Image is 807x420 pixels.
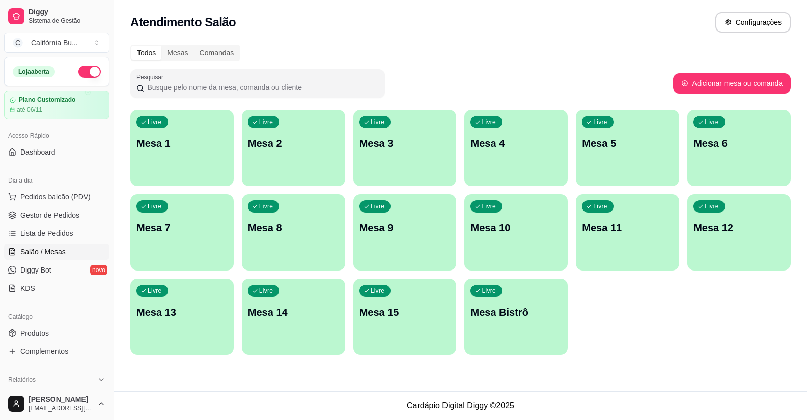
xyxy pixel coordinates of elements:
[593,118,607,126] p: Livre
[673,73,791,94] button: Adicionar mesa ou comanda
[4,172,109,189] div: Dia a dia
[464,279,568,355] button: LivreMesa Bistrô
[4,225,109,242] a: Lista de Pedidos
[464,110,568,186] button: LivreMesa 4
[242,279,345,355] button: LivreMesa 14
[20,265,51,275] span: Diggy Bot
[693,221,785,235] p: Mesa 12
[29,17,105,25] span: Sistema de Gestão
[17,106,42,114] article: até 06/11
[29,8,105,17] span: Diggy
[371,118,385,126] p: Livre
[464,194,568,271] button: LivreMesa 10
[248,305,339,319] p: Mesa 14
[687,110,791,186] button: LivreMesa 6
[482,202,496,211] p: Livre
[4,244,109,260] a: Salão / Mesas
[13,66,55,77] div: Loja aberta
[136,136,228,151] p: Mesa 1
[130,110,234,186] button: LivreMesa 1
[78,66,101,78] button: Alterar Status
[582,221,673,235] p: Mesa 11
[20,228,73,238] span: Lista de Pedidos
[4,262,109,278] a: Diggy Botnovo
[136,73,167,81] label: Pesquisar
[8,376,36,384] span: Relatórios
[470,136,562,151] p: Mesa 4
[693,136,785,151] p: Mesa 6
[130,194,234,271] button: LivreMesa 7
[20,328,49,338] span: Produtos
[4,91,109,119] a: Plano Customizadoaté 06/11
[148,118,162,126] p: Livre
[4,309,109,325] div: Catálogo
[130,279,234,355] button: LivreMesa 13
[131,46,161,60] div: Todos
[136,305,228,319] p: Mesa 13
[161,46,193,60] div: Mesas
[353,194,457,271] button: LivreMesa 9
[576,110,679,186] button: LivreMesa 5
[4,189,109,205] button: Pedidos balcão (PDV)
[114,391,807,420] footer: Cardápio Digital Diggy © 2025
[29,395,93,404] span: [PERSON_NAME]
[259,118,273,126] p: Livre
[371,202,385,211] p: Livre
[715,12,791,33] button: Configurações
[4,128,109,144] div: Acesso Rápido
[144,82,379,93] input: Pesquisar
[353,110,457,186] button: LivreMesa 3
[4,144,109,160] a: Dashboard
[130,14,236,31] h2: Atendimento Salão
[576,194,679,271] button: LivreMesa 11
[4,343,109,359] a: Complementos
[4,4,109,28] a: DiggySistema de Gestão
[353,279,457,355] button: LivreMesa 15
[705,118,719,126] p: Livre
[359,305,451,319] p: Mesa 15
[19,96,75,104] article: Plano Customizado
[470,305,562,319] p: Mesa Bistrô
[20,247,66,257] span: Salão / Mesas
[359,221,451,235] p: Mesa 9
[20,192,91,202] span: Pedidos balcão (PDV)
[705,202,719,211] p: Livre
[371,287,385,295] p: Livre
[31,38,78,48] div: Califórnia Bu ...
[20,283,35,293] span: KDS
[136,221,228,235] p: Mesa 7
[4,392,109,416] button: [PERSON_NAME][EMAIL_ADDRESS][DOMAIN_NAME]
[4,280,109,296] a: KDS
[248,221,339,235] p: Mesa 8
[593,202,607,211] p: Livre
[148,287,162,295] p: Livre
[194,46,240,60] div: Comandas
[242,110,345,186] button: LivreMesa 2
[4,325,109,341] a: Produtos
[470,221,562,235] p: Mesa 10
[20,210,79,220] span: Gestor de Pedidos
[4,33,109,53] button: Select a team
[482,118,496,126] p: Livre
[259,287,273,295] p: Livre
[248,136,339,151] p: Mesa 2
[20,147,55,157] span: Dashboard
[20,346,68,356] span: Complementos
[242,194,345,271] button: LivreMesa 8
[4,207,109,223] a: Gestor de Pedidos
[687,194,791,271] button: LivreMesa 12
[582,136,673,151] p: Mesa 5
[359,136,451,151] p: Mesa 3
[259,202,273,211] p: Livre
[29,404,93,412] span: [EMAIL_ADDRESS][DOMAIN_NAME]
[482,287,496,295] p: Livre
[13,38,23,48] span: C
[148,202,162,211] p: Livre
